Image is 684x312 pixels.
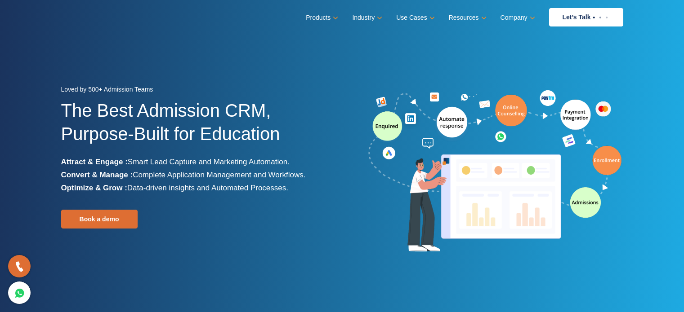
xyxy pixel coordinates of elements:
a: Use Cases [396,11,433,24]
span: Smart Lead Capture and Marketing Automation. [128,158,290,166]
a: Let’s Talk [549,8,623,26]
b: Attract & Engage : [61,158,128,166]
a: Industry [352,11,380,24]
h1: The Best Admission CRM, Purpose-Built for Education [61,99,335,155]
img: admission-software-home-page-header [367,88,623,255]
a: Resources [449,11,485,24]
div: Loved by 500+ Admission Teams [61,83,335,99]
span: Complete Application Management and Workflows. [133,171,305,179]
span: Data-driven insights and Automated Processes. [127,184,288,192]
b: Convert & Manage : [61,171,133,179]
a: Book a demo [61,210,138,229]
a: Products [306,11,336,24]
b: Optimize & Grow : [61,184,127,192]
a: Company [501,11,533,24]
